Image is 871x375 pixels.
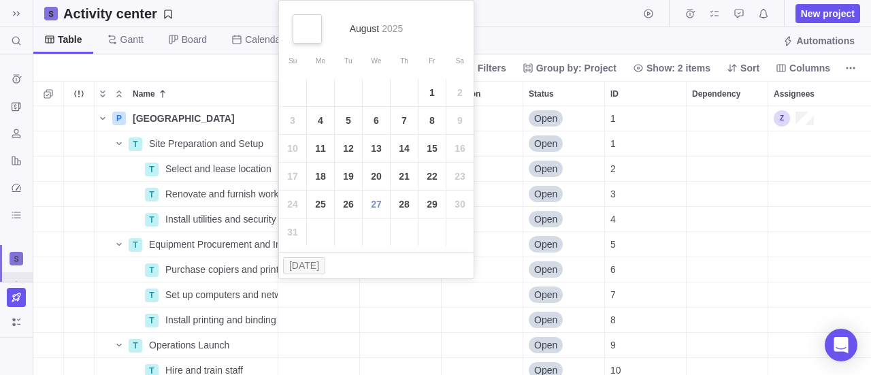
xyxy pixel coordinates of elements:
a: 20 [363,163,390,190]
a: 29 [418,191,446,218]
a: 28 [391,191,418,218]
span: 2025 [382,23,403,34]
span: Friday [429,57,435,65]
span: Thursday [400,57,408,65]
a: 14 [391,135,418,162]
a: Prev [293,14,322,44]
a: 7 [391,107,418,134]
a: 8 [418,107,446,134]
a: 22 [418,163,446,190]
span: Wednesday [372,57,382,65]
span: Next [440,24,448,31]
a: 27 [363,191,390,218]
span: August [350,23,380,34]
a: 11 [307,135,334,162]
div: grid [33,106,871,375]
a: 5 [335,107,362,134]
a: 1 [418,79,446,106]
span: Sunday [289,57,297,65]
a: 21 [391,163,418,190]
a: 25 [307,191,334,218]
span: Monday [316,57,325,65]
a: 4 [307,107,334,134]
a: 15 [418,135,446,162]
a: 26 [335,191,362,218]
span: Saturday [456,57,464,65]
a: 12 [335,135,362,162]
a: Next [431,14,460,44]
span: Prev [302,24,310,31]
span: Tuesday [344,57,352,65]
a: 19 [335,163,362,190]
a: 18 [307,163,334,190]
a: 13 [363,135,390,162]
a: 6 [363,107,390,134]
button: [DATE] [283,257,326,274]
